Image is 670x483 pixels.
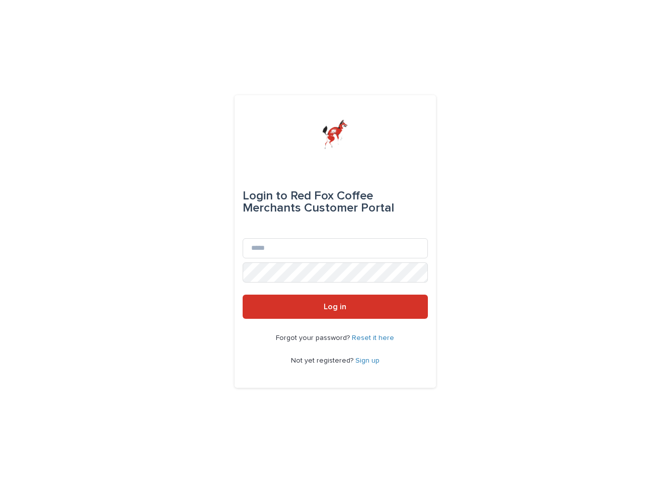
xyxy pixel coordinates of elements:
a: Reset it here [352,334,394,341]
span: Not yet registered? [291,357,355,364]
img: zttTXibQQrCfv9chImQE [322,119,348,150]
button: Log in [243,295,428,319]
span: Log in [324,303,346,311]
div: Red Fox Coffee Merchants Customer Portal [243,182,428,222]
span: Login to [243,190,287,202]
span: Forgot your password? [276,334,352,341]
a: Sign up [355,357,380,364]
